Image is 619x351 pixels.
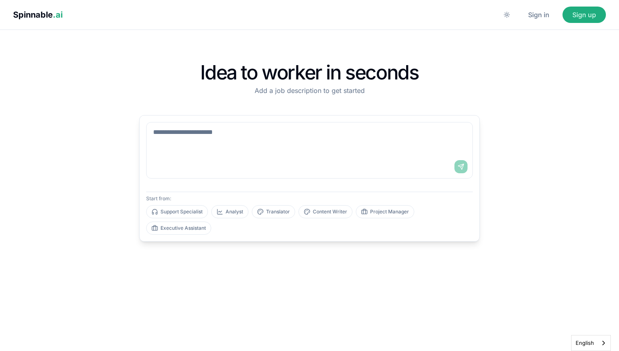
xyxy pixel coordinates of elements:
a: English [572,335,610,351]
h1: Idea to worker in seconds [139,63,480,82]
button: Executive Assistant [146,222,211,235]
button: Support Specialist [146,205,208,218]
span: .ai [53,10,63,20]
button: Switch to dark mode [499,7,515,23]
span: Spinnable [13,10,63,20]
button: Sign up [563,7,606,23]
div: Language [571,335,611,351]
button: Sign in [518,7,559,23]
button: Content Writer [298,205,352,218]
button: Translator [252,205,295,218]
aside: Language selected: English [571,335,611,351]
button: Analyst [211,205,249,218]
p: Add a job description to get started [139,86,480,95]
p: Start from: [146,195,473,202]
button: Project Manager [356,205,414,218]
